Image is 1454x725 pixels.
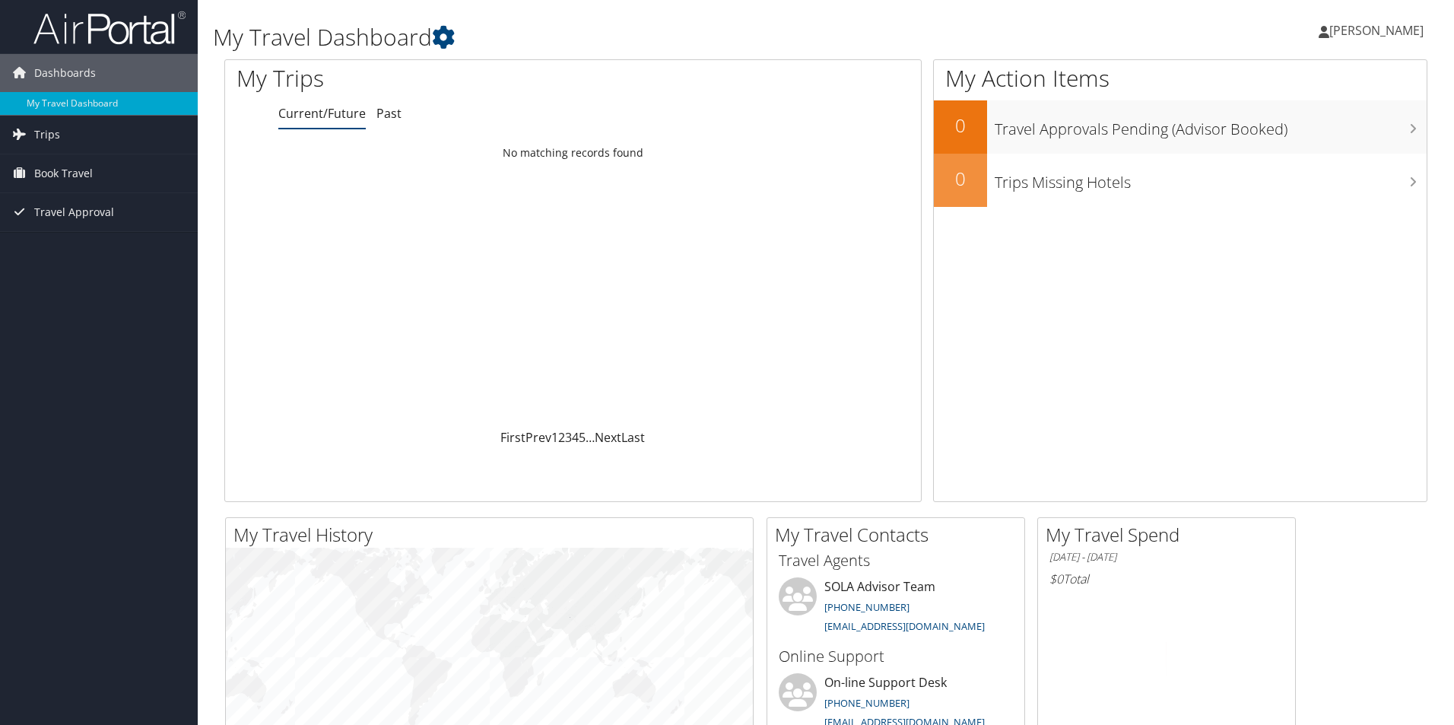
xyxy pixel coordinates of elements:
[1329,22,1424,39] span: [PERSON_NAME]
[995,111,1427,140] h3: Travel Approvals Pending (Advisor Booked)
[572,429,579,446] a: 4
[34,54,96,92] span: Dashboards
[558,429,565,446] a: 2
[775,522,1024,548] h2: My Travel Contacts
[779,550,1013,571] h3: Travel Agents
[278,105,366,122] a: Current/Future
[1049,571,1284,587] h6: Total
[233,522,753,548] h2: My Travel History
[1319,8,1439,53] a: [PERSON_NAME]
[237,62,620,94] h1: My Trips
[551,429,558,446] a: 1
[579,429,586,446] a: 5
[934,100,1427,154] a: 0Travel Approvals Pending (Advisor Booked)
[595,429,621,446] a: Next
[33,10,186,46] img: airportal-logo.png
[824,696,910,710] a: [PHONE_NUMBER]
[771,577,1021,640] li: SOLA Advisor Team
[34,193,114,231] span: Travel Approval
[934,113,987,138] h2: 0
[565,429,572,446] a: 3
[1049,550,1284,564] h6: [DATE] - [DATE]
[934,166,987,192] h2: 0
[525,429,551,446] a: Prev
[779,646,1013,667] h3: Online Support
[34,116,60,154] span: Trips
[621,429,645,446] a: Last
[213,21,1030,53] h1: My Travel Dashboard
[225,139,921,167] td: No matching records found
[1049,571,1063,587] span: $0
[1046,522,1295,548] h2: My Travel Spend
[34,154,93,192] span: Book Travel
[376,105,402,122] a: Past
[586,429,595,446] span: …
[824,619,985,633] a: [EMAIL_ADDRESS][DOMAIN_NAME]
[995,164,1427,193] h3: Trips Missing Hotels
[934,62,1427,94] h1: My Action Items
[934,154,1427,207] a: 0Trips Missing Hotels
[824,600,910,614] a: [PHONE_NUMBER]
[500,429,525,446] a: First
